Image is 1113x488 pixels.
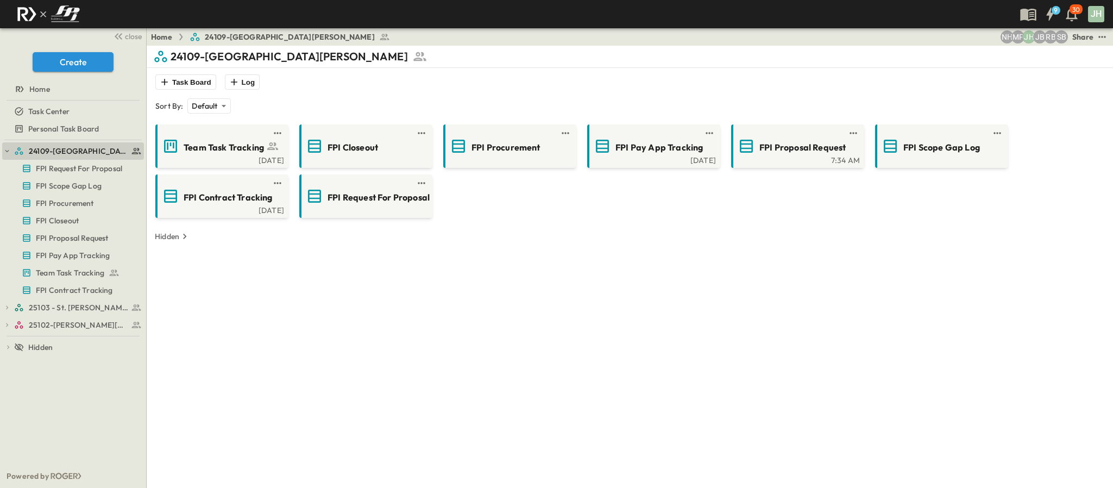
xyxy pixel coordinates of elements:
button: close [109,28,144,43]
div: Personal Task Boardtest [2,120,144,137]
div: FPI Contract Trackingtest [2,281,144,299]
span: 24109-St. Teresa of Calcutta Parish Hall [29,146,128,157]
button: JH [1087,5,1105,23]
button: test [703,127,716,140]
a: FPI Scope Gap Log [2,178,142,193]
div: Team Task Trackingtest [2,264,144,281]
a: [DATE] [589,155,716,164]
a: 24109-[GEOGRAPHIC_DATA][PERSON_NAME] [190,32,390,42]
a: FPI Proposal Request [2,230,142,246]
a: FPI Closeout [301,137,428,155]
button: test [415,177,428,190]
a: FPI Contract Tracking [158,187,284,205]
div: FPI Closeouttest [2,212,144,229]
a: FPI Request For Proposal [2,161,142,176]
a: 25102-Christ The Redeemer Anglican Church [14,317,142,333]
p: Sort By: [155,101,183,111]
span: Team Task Tracking [36,267,104,278]
a: Team Task Tracking [158,137,284,155]
div: Default [187,98,230,114]
p: 30 [1072,5,1080,14]
div: Jose Hurtado (jhurtado@fpibuilders.com) [1022,30,1035,43]
div: Share [1072,32,1093,42]
nav: breadcrumbs [151,32,397,42]
a: 24109-St. Teresa of Calcutta Parish Hall [14,143,142,159]
div: FPI Pay App Trackingtest [2,247,144,264]
a: Team Task Tracking [2,265,142,280]
button: Log [225,74,260,90]
img: c8d7d1ed905e502e8f77bf7063faec64e13b34fdb1f2bdd94b0e311fc34f8000.png [13,3,84,26]
button: Task Board [155,74,216,90]
div: Jeremiah Bailey (jbailey@fpibuilders.com) [1033,30,1046,43]
span: FPI Proposal Request [36,233,108,243]
p: Hidden [155,231,179,242]
a: FPI Procurement [445,137,572,155]
a: [DATE] [158,155,284,164]
span: 25102-Christ The Redeemer Anglican Church [29,320,128,330]
div: Monica Pruteanu (mpruteanu@fpibuilders.com) [1011,30,1024,43]
span: FPI Contract Tracking [36,285,113,296]
button: test [415,127,428,140]
button: test [271,127,284,140]
button: test [991,127,1004,140]
p: Default [192,101,217,111]
button: test [847,127,860,140]
span: Personal Task Board [28,123,99,134]
a: FPI Pay App Tracking [589,137,716,155]
span: FPI Contract Tracking [184,191,273,204]
a: 7:34 AM [733,155,860,164]
span: FPI Closeout [36,215,79,226]
div: FPI Scope Gap Logtest [2,177,144,195]
span: FPI Proposal Request [759,141,846,154]
a: 25103 - St. [PERSON_NAME] Phase 2 [14,300,142,315]
button: test [1096,30,1109,43]
h6: 9 [1054,6,1058,15]
span: FPI Closeout [328,141,378,154]
span: close [125,31,142,42]
a: Home [151,32,172,42]
a: [DATE] [158,205,284,214]
div: 25103 - St. [PERSON_NAME] Phase 2test [2,299,144,316]
a: Task Center [2,104,142,119]
div: JH [1088,6,1104,22]
div: FPI Procurementtest [2,195,144,212]
div: Sterling Barnett (sterling@fpibuilders.com) [1055,30,1068,43]
a: Personal Task Board [2,121,142,136]
span: Team Task Tracking [184,141,264,154]
a: FPI Contract Tracking [2,283,142,298]
a: FPI Pay App Tracking [2,248,142,263]
div: Regina Barnett (rbarnett@fpibuilders.com) [1044,30,1057,43]
button: Create [33,52,114,72]
span: FPI Scope Gap Log [36,180,102,191]
span: FPI Procurement [36,198,94,209]
span: FPI Procurement [471,141,540,154]
p: 24109-[GEOGRAPHIC_DATA][PERSON_NAME] [171,49,408,64]
a: FPI Proposal Request [733,137,860,155]
span: FPI Scope Gap Log [903,141,980,154]
span: 25103 - St. [PERSON_NAME] Phase 2 [29,302,128,313]
button: Hidden [150,229,194,244]
a: FPI Scope Gap Log [877,137,1004,155]
span: 24109-[GEOGRAPHIC_DATA][PERSON_NAME] [205,32,375,42]
span: Task Center [28,106,70,117]
div: FPI Request For Proposaltest [2,160,144,177]
div: Nila Hutcheson (nhutcheson@fpibuilders.com) [1001,30,1014,43]
div: 24109-St. Teresa of Calcutta Parish Halltest [2,142,144,160]
span: FPI Pay App Tracking [36,250,110,261]
span: FPI Request For Proposal [36,163,122,174]
button: test [271,177,284,190]
span: FPI Request For Proposal [328,191,430,204]
div: 25102-Christ The Redeemer Anglican Churchtest [2,316,144,334]
a: FPI Procurement [2,196,142,211]
a: FPI Request For Proposal [301,187,428,205]
button: 9 [1039,4,1061,24]
span: Home [29,84,50,95]
span: FPI Pay App Tracking [615,141,703,154]
button: test [559,127,572,140]
a: FPI Closeout [2,213,142,228]
a: Home [2,82,142,97]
